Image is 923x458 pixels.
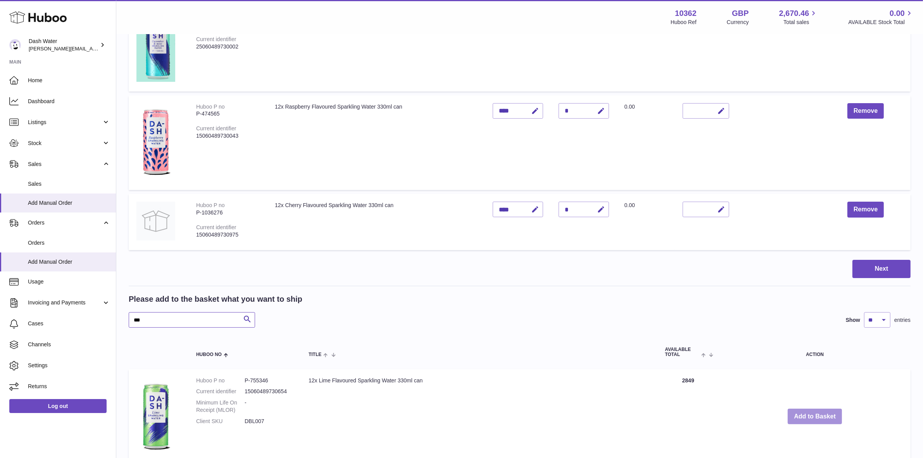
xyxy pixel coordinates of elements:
[28,383,110,390] span: Returns
[129,294,302,304] h2: Please add to the basket what you want to ship
[136,14,175,82] img: 12x Cucumber & Mint Flavoured Sparkling Water 330ml can
[196,43,259,50] div: 25060489730002
[28,119,102,126] span: Listings
[28,180,110,188] span: Sales
[196,104,225,110] div: Huboo P no
[196,377,245,384] dt: Huboo P no
[9,399,107,413] a: Log out
[28,320,110,327] span: Cases
[267,194,485,250] td: 12x Cherry Flavoured Sparkling Water 330ml can
[779,8,809,19] span: 2,670.46
[196,388,245,395] dt: Current identifier
[196,399,245,414] dt: Minimum Life On Receipt (MLOR)
[732,8,749,19] strong: GBP
[28,199,110,207] span: Add Manual Order
[28,278,110,285] span: Usage
[309,352,321,357] span: Title
[28,98,110,105] span: Dashboard
[196,36,236,42] div: Current identifier
[779,8,818,26] a: 2,670.46 Total sales
[890,8,905,19] span: 0.00
[848,8,914,26] a: 0.00 AVAILABLE Stock Total
[719,339,911,365] th: Action
[847,103,884,119] button: Remove
[788,409,842,425] button: Add to Basket
[196,352,222,357] span: Huboo no
[28,362,110,369] span: Settings
[28,161,102,168] span: Sales
[671,19,697,26] div: Huboo Ref
[245,388,293,395] dd: 15060489730654
[727,19,749,26] div: Currency
[29,38,98,52] div: Dash Water
[196,132,259,140] div: 15060489730043
[136,377,175,455] img: 12x Lime Flavoured Sparkling Water 330ml can
[675,8,697,19] strong: 10362
[28,219,102,226] span: Orders
[28,341,110,348] span: Channels
[267,6,485,91] td: 12x Cucumber & Mint Flavoured Sparkling Water 330ml can
[852,260,911,278] button: Next
[846,316,860,324] label: Show
[196,202,225,208] div: Huboo P no
[245,418,293,425] dd: DBL007
[245,377,293,384] dd: P-755346
[894,316,911,324] span: entries
[28,299,102,306] span: Invoicing and Payments
[29,45,155,52] span: [PERSON_NAME][EMAIL_ADDRESS][DOMAIN_NAME]
[245,399,293,414] dd: -
[196,224,236,230] div: Current identifier
[267,95,485,190] td: 12x Raspberry Flavoured Sparkling Water 330ml can
[196,231,259,239] div: 15060489730975
[847,202,884,218] button: Remove
[136,202,175,240] img: 12x Cherry Flavoured Sparkling Water 330ml can
[28,258,110,266] span: Add Manual Order
[28,140,102,147] span: Stock
[196,125,236,131] div: Current identifier
[28,77,110,84] span: Home
[625,202,635,208] span: 0.00
[848,19,914,26] span: AVAILABLE Stock Total
[196,418,245,425] dt: Client SKU
[196,209,259,216] div: P-1036276
[783,19,818,26] span: Total sales
[136,103,175,181] img: 12x Raspberry Flavoured Sparkling Water 330ml can
[625,104,635,110] span: 0.00
[28,239,110,247] span: Orders
[665,347,699,357] span: AVAILABLE Total
[9,39,21,51] img: james@dash-water.com
[196,110,259,118] div: P-474565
